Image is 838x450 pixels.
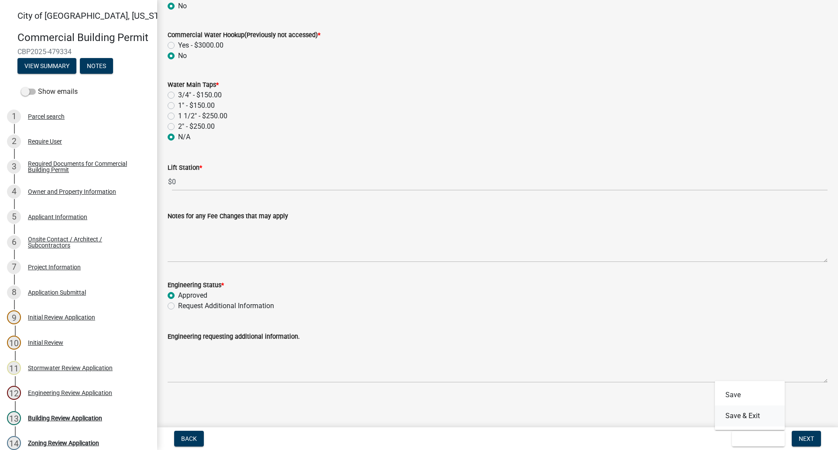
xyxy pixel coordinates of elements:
label: No [178,51,187,61]
div: Required Documents for Commercial Building Permit [28,161,143,173]
div: Onsite Contact / Architect / Subcontractors [28,236,143,248]
label: Yes - $3000.00 [178,40,223,51]
div: Stormwater Review Application [28,365,113,371]
div: 6 [7,235,21,249]
div: 7 [7,260,21,274]
label: Water Main Taps [168,82,219,88]
div: Project Information [28,264,81,270]
button: Notes [80,58,113,74]
label: Show emails [21,86,78,97]
span: CBP2025-479334 [17,48,140,56]
button: Next [792,431,821,447]
span: $ [168,173,172,191]
label: Commercial Water Hookup(Previously not accessed) [168,32,320,38]
label: Engineering Status [168,282,224,289]
div: Save & Exit [715,381,785,430]
span: Save & Exit [739,435,773,442]
label: Notes for any Fee Changes that may apply [168,213,288,220]
label: Engineering requesting additional information. [168,334,300,340]
div: Engineering Review Application [28,390,112,396]
div: 12 [7,386,21,400]
wm-modal-confirm: Summary [17,63,76,70]
label: Request Additional Information [178,301,274,311]
button: View Summary [17,58,76,74]
span: Next [799,435,814,442]
label: No [178,1,187,11]
div: Building Review Application [28,415,102,421]
span: City of [GEOGRAPHIC_DATA], [US_STATE] [17,10,176,21]
div: 14 [7,436,21,450]
span: Back [181,435,197,442]
button: Save [715,385,785,405]
div: 9 [7,310,21,324]
div: 8 [7,285,21,299]
div: 5 [7,210,21,224]
div: Application Submittal [28,289,86,295]
div: Initial Review Application [28,314,95,320]
div: 11 [7,361,21,375]
div: Applicant Information [28,214,87,220]
div: 3 [7,160,21,174]
button: Save & Exit [732,431,785,447]
div: 1 [7,110,21,124]
label: Lift Station [168,165,202,171]
button: Back [174,431,204,447]
div: 4 [7,185,21,199]
wm-modal-confirm: Notes [80,63,113,70]
label: 1 1/2" - $250.00 [178,111,227,121]
label: Approved [178,290,207,301]
label: N/A [178,132,190,142]
div: 2 [7,134,21,148]
div: Owner and Property Information [28,189,116,195]
label: 1" - $150.00 [178,100,215,111]
div: 13 [7,411,21,425]
h4: Commercial Building Permit [17,31,150,44]
div: Require User [28,138,62,144]
label: 2" - $250.00 [178,121,215,132]
label: 3/4" - $150.00 [178,90,222,100]
div: Zoning Review Application [28,440,99,446]
div: Initial Review [28,340,63,346]
div: Parcel search [28,113,65,120]
div: 10 [7,336,21,350]
button: Save & Exit [715,405,785,426]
